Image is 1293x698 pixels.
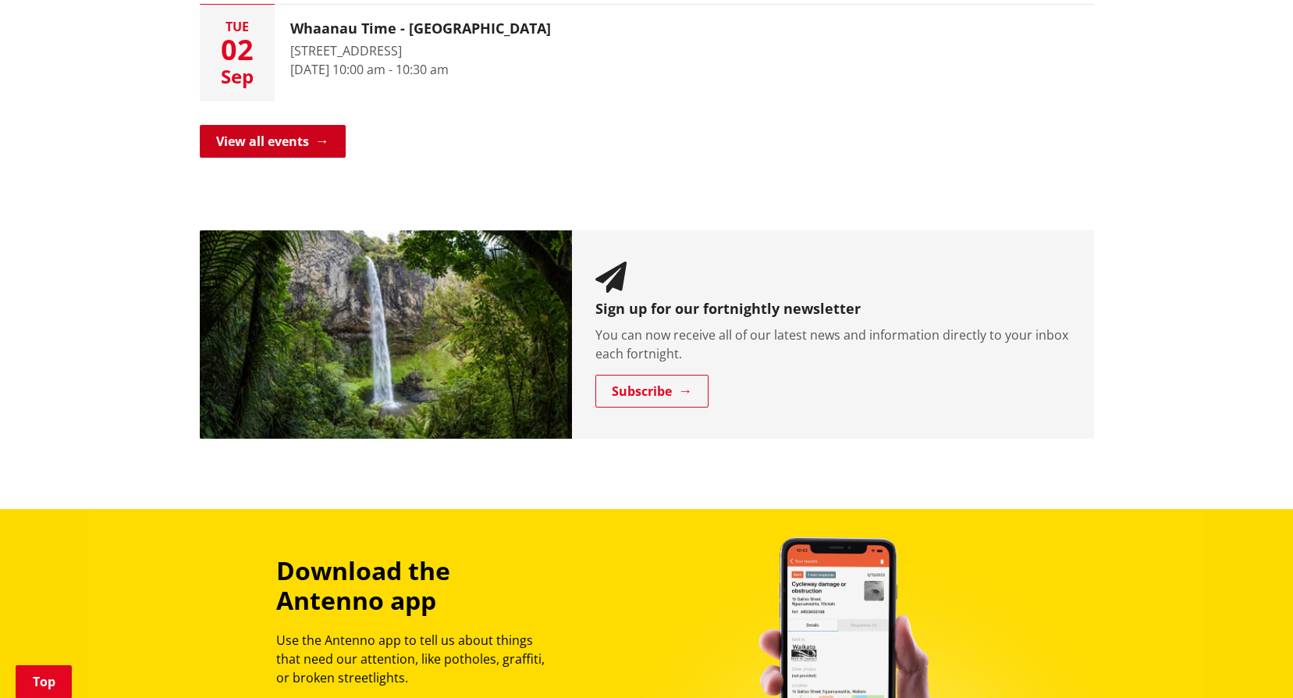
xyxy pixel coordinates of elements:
div: [STREET_ADDRESS] [290,41,551,60]
a: Tue 02 Sep Whaanau Time - [GEOGRAPHIC_DATA] [STREET_ADDRESS] [DATE] 10:00 am - 10:30 am [200,5,1094,101]
time: [DATE] 10:00 am - 10:30 am [290,61,449,78]
a: View all events [200,125,346,158]
a: Subscribe [595,375,709,408]
div: 02 [200,36,275,64]
div: Sep [200,67,275,86]
img: Newsletter banner [200,230,573,439]
h3: Whaanau Time - [GEOGRAPHIC_DATA] [290,20,551,37]
p: Use the Antenno app to tell us about things that need our attention, like potholes, graffiti, or ... [276,631,559,687]
a: Top [16,665,72,698]
h3: Sign up for our fortnightly newsletter [595,301,1071,318]
iframe: Messenger Launcher [1221,632,1277,689]
div: Tue [200,20,275,33]
p: You can now receive all of our latest news and information directly to your inbox each fortnight. [595,326,1071,363]
h3: Download the Antenno app [276,556,559,616]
